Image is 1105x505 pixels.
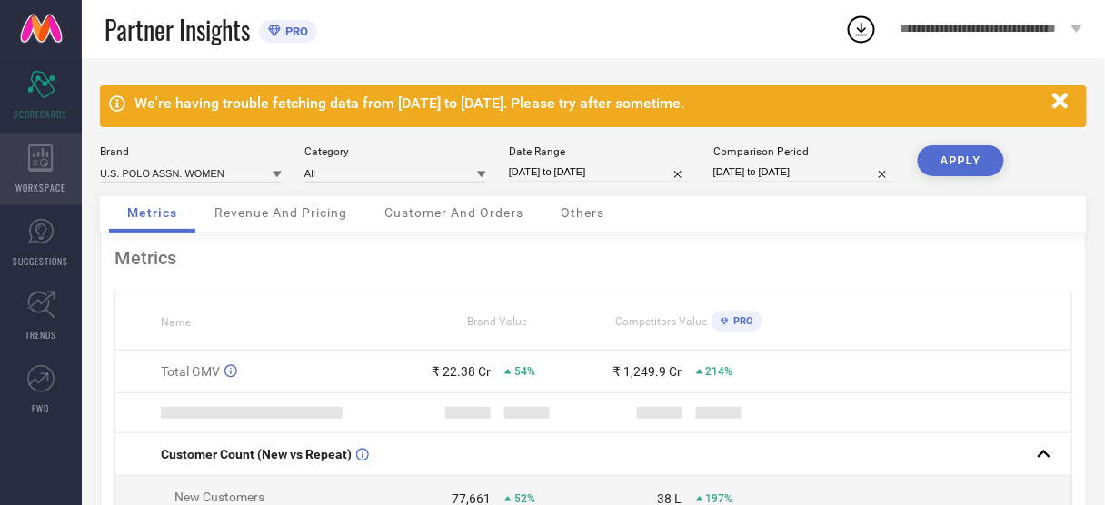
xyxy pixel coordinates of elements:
[729,315,753,327] span: PRO
[706,365,733,378] span: 214%
[713,145,895,158] div: Comparison Period
[514,492,535,505] span: 52%
[509,163,691,182] input: Select date range
[134,94,1043,112] div: We're having trouble fetching data from [DATE] to [DATE]. Please try after sometime.
[384,205,523,220] span: Customer And Orders
[706,492,733,505] span: 197%
[25,328,56,342] span: TRENDS
[114,247,1072,269] div: Metrics
[214,205,347,220] span: Revenue And Pricing
[14,254,69,268] span: SUGGESTIONS
[100,145,282,158] div: Brand
[713,163,895,182] input: Select comparison period
[432,364,491,379] div: ₹ 22.38 Cr
[613,364,682,379] div: ₹ 1,249.9 Cr
[561,205,604,220] span: Others
[105,11,250,48] span: Partner Insights
[127,205,177,220] span: Metrics
[845,13,878,45] div: Open download list
[281,25,308,38] span: PRO
[509,145,691,158] div: Date Range
[304,145,486,158] div: Category
[468,315,528,328] span: Brand Value
[15,107,68,121] span: SCORECARDS
[514,365,535,378] span: 54%
[161,316,191,329] span: Name
[33,401,50,415] span: FWD
[16,181,66,194] span: WORKSPACE
[161,364,220,379] span: Total GMV
[161,447,352,461] span: Customer Count (New vs Repeat)
[615,315,707,328] span: Competitors Value
[918,145,1004,176] button: APPLY
[174,490,264,504] span: New Customers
